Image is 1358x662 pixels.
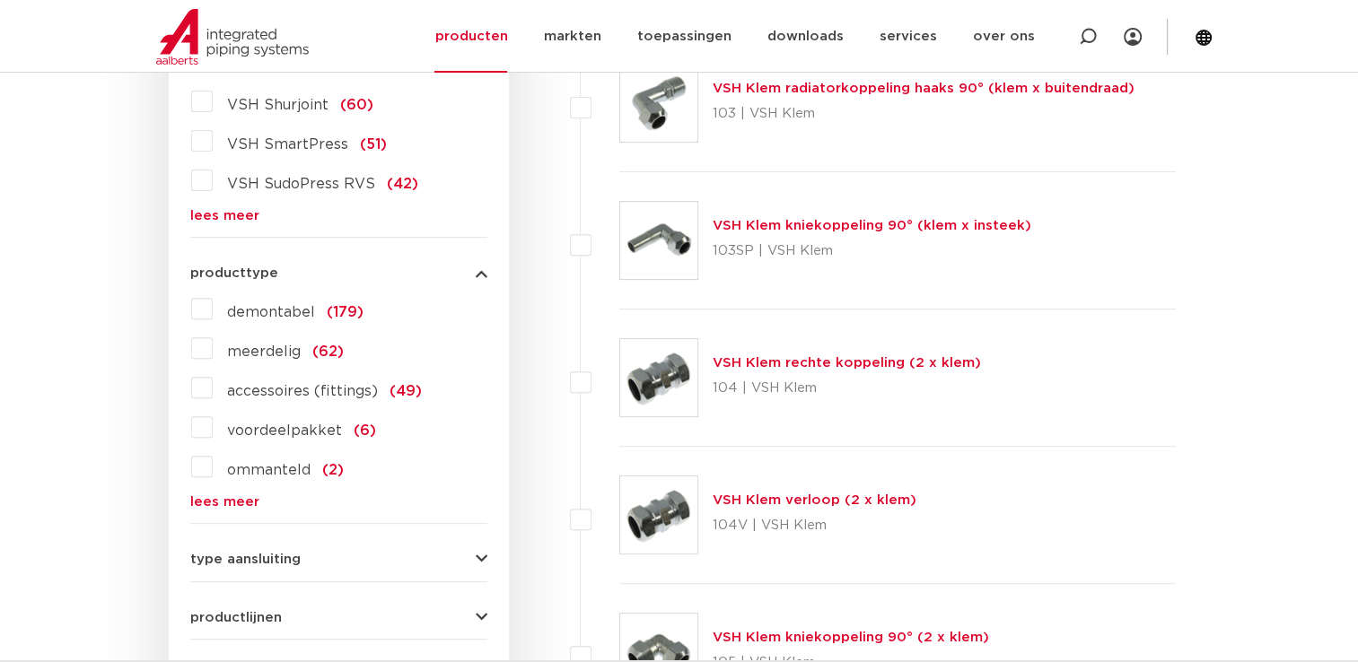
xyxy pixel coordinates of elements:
[227,463,311,477] span: ommanteld
[227,177,375,191] span: VSH SudoPress RVS
[620,339,697,416] img: Thumbnail for VSH Klem rechte koppeling (2 x klem)
[390,384,422,398] span: (49)
[327,305,364,319] span: (179)
[713,511,916,540] p: 104V | VSH Klem
[190,553,301,566] span: type aansluiting
[227,98,329,112] span: VSH Shurjoint
[340,98,373,112] span: (60)
[227,423,342,438] span: voordeelpakket
[190,611,282,624] span: productlijnen
[713,356,981,370] a: VSH Klem rechte koppeling (2 x klem)
[227,344,301,359] span: meerdelig
[312,344,344,359] span: (62)
[620,65,697,142] img: Thumbnail for VSH Klem radiatorkoppeling haaks 90° (klem x buitendraad)
[620,476,697,553] img: Thumbnail for VSH Klem verloop (2 x klem)
[713,82,1135,95] a: VSH Klem radiatorkoppeling haaks 90° (klem x buitendraad)
[713,374,981,403] p: 104 | VSH Klem
[713,237,1031,266] p: 103SP | VSH Klem
[190,209,487,222] a: lees meer
[713,631,989,644] a: VSH Klem kniekoppeling 90° (2 x klem)
[190,266,487,280] button: producttype
[190,611,487,624] button: productlijnen
[227,305,315,319] span: demontabel
[190,495,487,509] a: lees meer
[620,202,697,279] img: Thumbnail for VSH Klem kniekoppeling 90° (klem x insteek)
[360,137,387,152] span: (51)
[713,100,1135,128] p: 103 | VSH Klem
[387,177,418,191] span: (42)
[713,493,916,507] a: VSH Klem verloop (2 x klem)
[190,266,278,280] span: producttype
[190,553,487,566] button: type aansluiting
[322,463,344,477] span: (2)
[354,423,376,438] span: (6)
[227,384,378,398] span: accessoires (fittings)
[227,137,348,152] span: VSH SmartPress
[713,219,1031,232] a: VSH Klem kniekoppeling 90° (klem x insteek)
